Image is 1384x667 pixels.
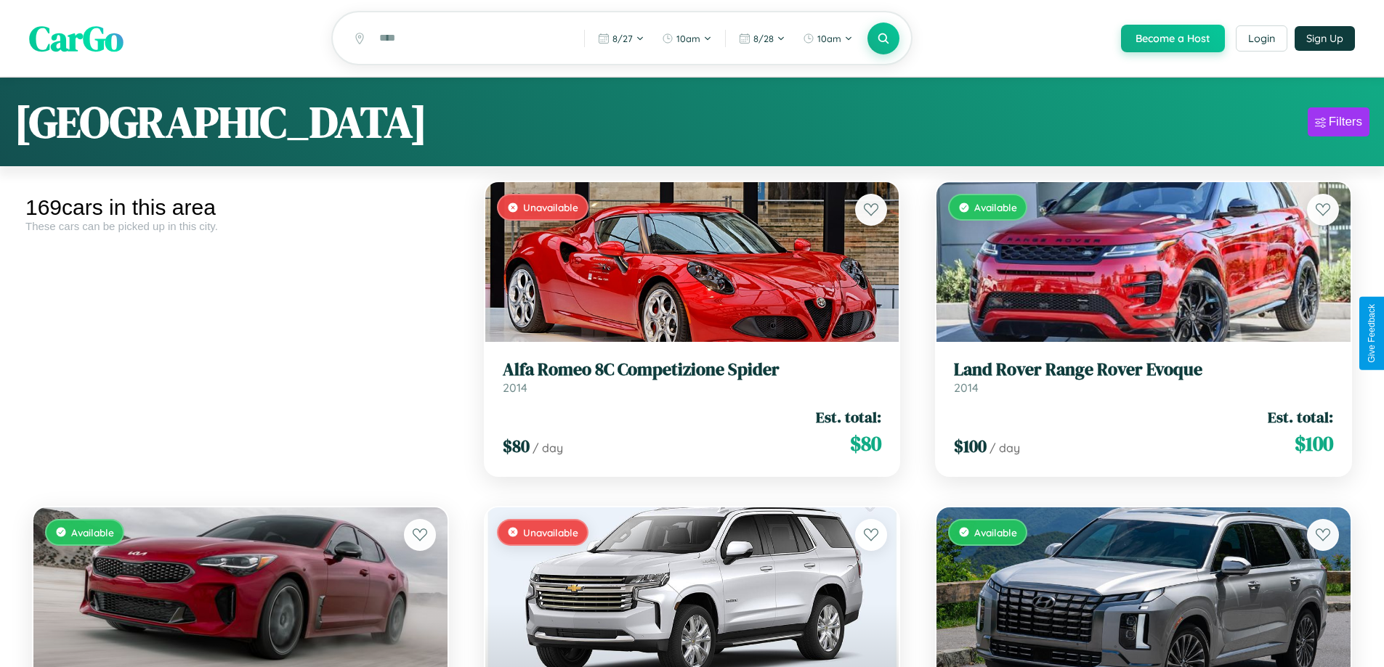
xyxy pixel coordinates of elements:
[954,434,987,458] span: $ 100
[954,359,1333,395] a: Land Rover Range Rover Evoque2014
[591,27,652,50] button: 8/27
[25,195,456,220] div: 169 cars in this area
[1295,26,1355,51] button: Sign Up
[1121,25,1225,52] button: Become a Host
[15,92,427,152] h1: [GEOGRAPHIC_DATA]
[503,359,882,380] h3: Alfa Romeo 8C Competizione Spider
[850,429,881,458] span: $ 80
[655,27,719,50] button: 10am
[676,33,700,44] span: 10am
[753,33,774,44] span: 8 / 28
[533,441,563,455] span: / day
[71,526,114,539] span: Available
[503,434,530,458] span: $ 80
[523,526,578,539] span: Unavailable
[503,380,527,395] span: 2014
[954,359,1333,380] h3: Land Rover Range Rover Evoque
[1329,115,1362,129] div: Filters
[523,201,578,213] span: Unavailable
[974,526,1017,539] span: Available
[974,201,1017,213] span: Available
[1236,25,1287,52] button: Login
[1268,406,1333,427] span: Est. total:
[29,15,124,62] span: CarGo
[990,441,1020,455] span: / day
[1367,304,1377,363] div: Give Feedback
[612,33,633,44] span: 8 / 27
[1308,107,1369,136] button: Filters
[816,406,881,427] span: Est. total:
[503,359,882,395] a: Alfa Romeo 8C Competizione Spider2014
[817,33,841,44] span: 10am
[796,27,860,50] button: 10am
[954,380,979,395] span: 2014
[1295,429,1333,458] span: $ 100
[732,27,793,50] button: 8/28
[25,220,456,232] div: These cars can be picked up in this city.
